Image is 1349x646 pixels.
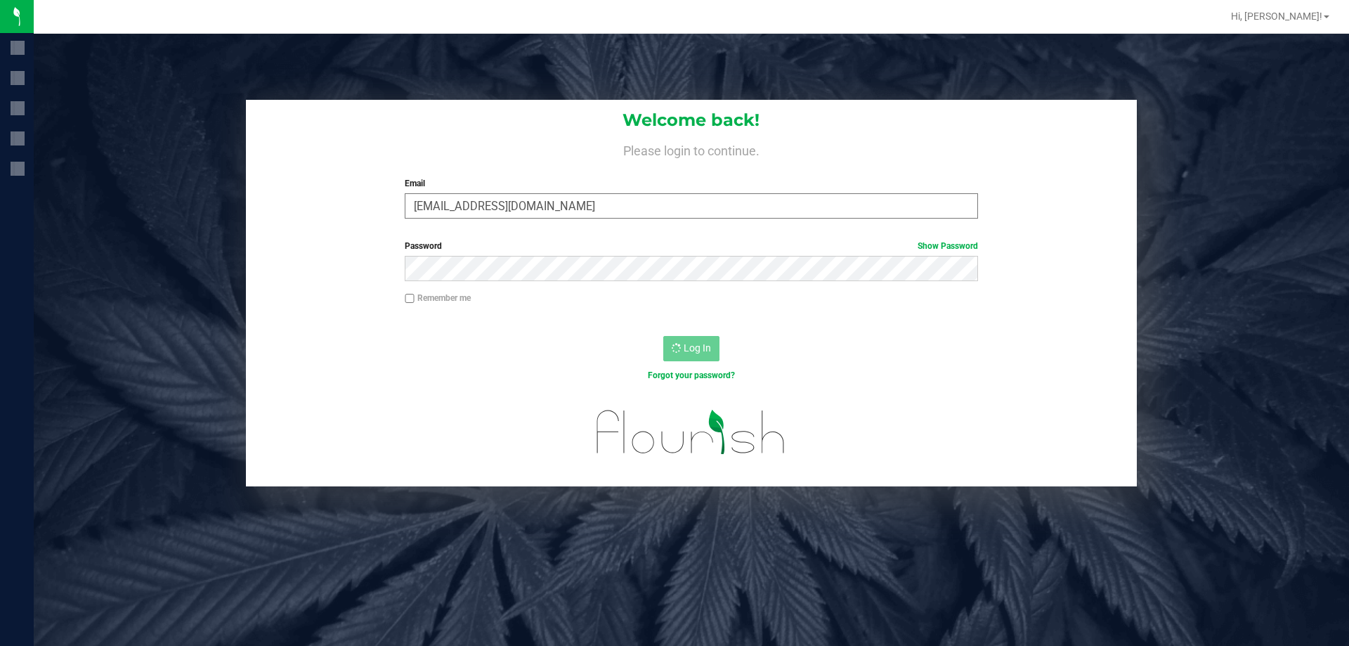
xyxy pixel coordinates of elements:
[405,294,415,304] input: Remember me
[246,141,1137,157] h4: Please login to continue.
[405,292,471,304] label: Remember me
[918,241,978,251] a: Show Password
[246,111,1137,129] h1: Welcome back!
[648,370,735,380] a: Forgot your password?
[663,336,719,361] button: Log In
[405,241,442,251] span: Password
[580,396,802,468] img: flourish_logo.svg
[684,342,711,354] span: Log In
[1231,11,1322,22] span: Hi, [PERSON_NAME]!
[405,177,977,190] label: Email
